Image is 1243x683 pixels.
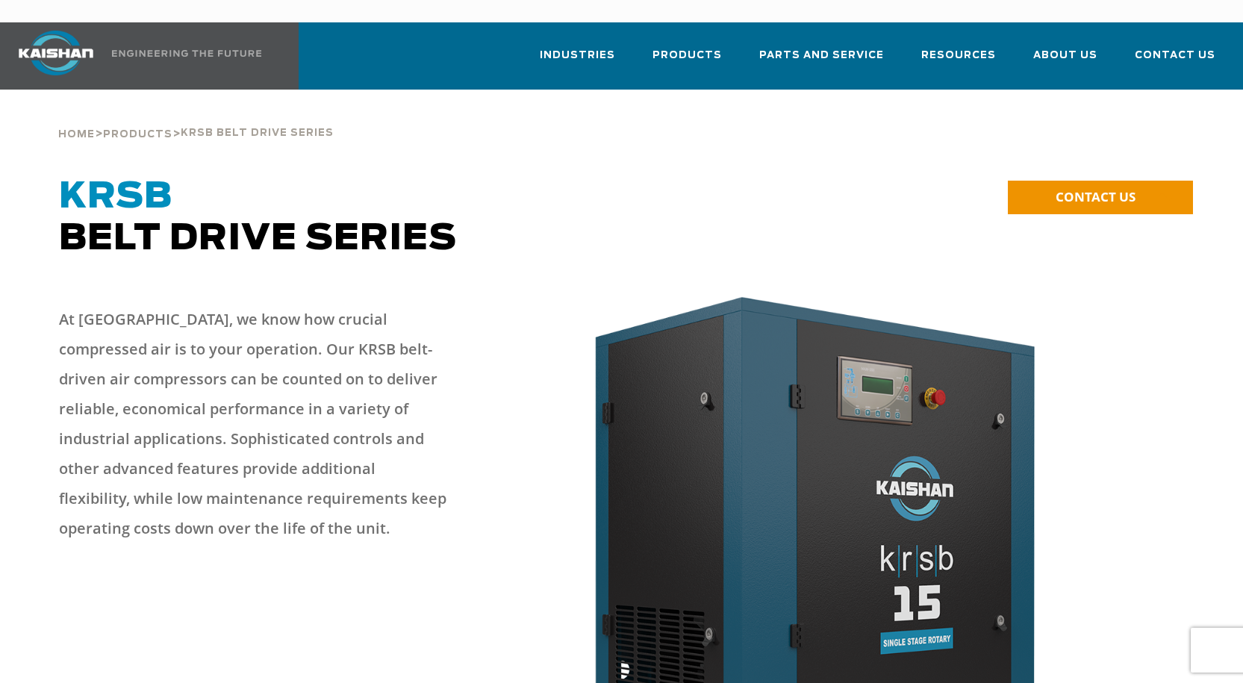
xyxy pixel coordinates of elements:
span: KRSB [59,179,172,215]
a: Products [652,36,722,87]
a: Resources [921,36,996,87]
span: Contact Us [1135,47,1215,64]
p: At [GEOGRAPHIC_DATA], we know how crucial compressed air is to your operation. Our KRSB belt-driv... [59,305,448,543]
span: Products [103,130,172,140]
span: Home [58,130,95,140]
a: Parts and Service [759,36,884,87]
span: Belt Drive Series [59,179,457,257]
span: Resources [921,47,996,64]
span: About Us [1033,47,1097,64]
span: Products [652,47,722,64]
a: Industries [540,36,615,87]
img: Engineering the future [112,50,261,57]
a: CONTACT US [1008,181,1193,214]
a: Home [58,127,95,140]
a: Products [103,127,172,140]
div: > > [58,90,334,146]
span: Industries [540,47,615,64]
span: CONTACT US [1056,188,1135,205]
a: About Us [1033,36,1097,87]
span: krsb belt drive series [181,128,334,138]
a: Contact Us [1135,36,1215,87]
span: Parts and Service [759,47,884,64]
